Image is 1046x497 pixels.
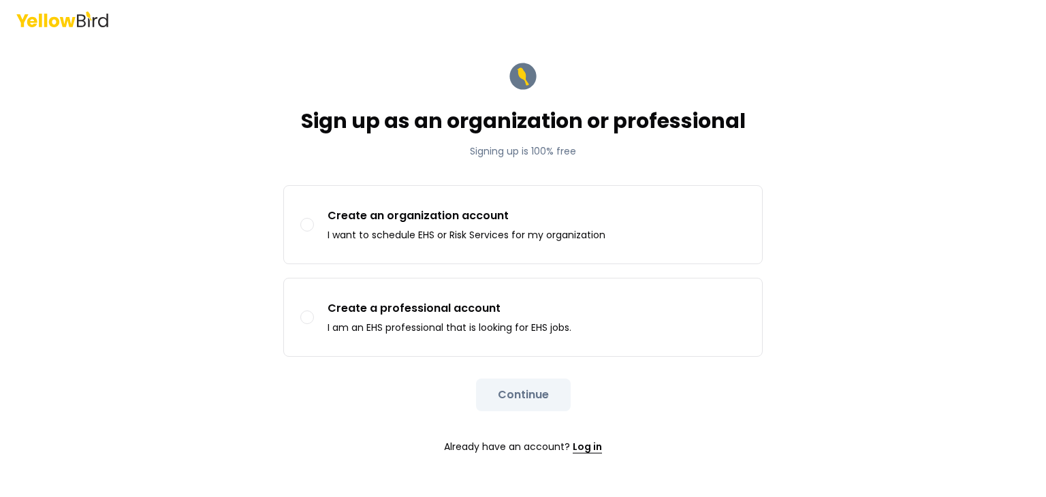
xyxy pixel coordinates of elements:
[328,228,605,242] p: I want to schedule EHS or Risk Services for my organization
[300,218,314,231] button: Create an organization accountI want to schedule EHS or Risk Services for my organization
[300,310,314,324] button: Create a professional accountI am an EHS professional that is looking for EHS jobs.
[328,300,571,317] p: Create a professional account
[301,144,746,158] p: Signing up is 100% free
[328,321,571,334] p: I am an EHS professional that is looking for EHS jobs.
[283,433,763,460] p: Already have an account?
[573,433,602,460] a: Log in
[301,109,746,133] h1: Sign up as an organization or professional
[328,208,605,224] p: Create an organization account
